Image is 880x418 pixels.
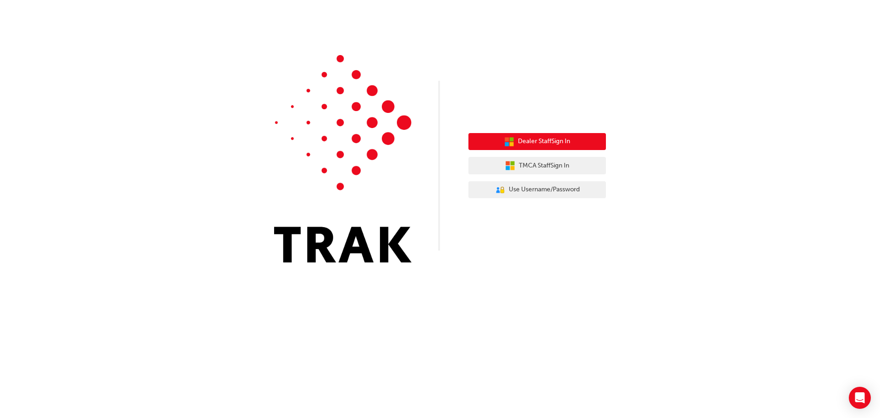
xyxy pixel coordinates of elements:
[468,133,606,150] button: Dealer StaffSign In
[518,136,570,147] span: Dealer Staff Sign In
[849,387,871,409] div: Open Intercom Messenger
[519,161,569,171] span: TMCA Staff Sign In
[468,157,606,174] button: TMCA StaffSign In
[468,181,606,199] button: Use Username/Password
[274,55,412,262] img: Trak
[509,184,580,195] span: Use Username/Password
